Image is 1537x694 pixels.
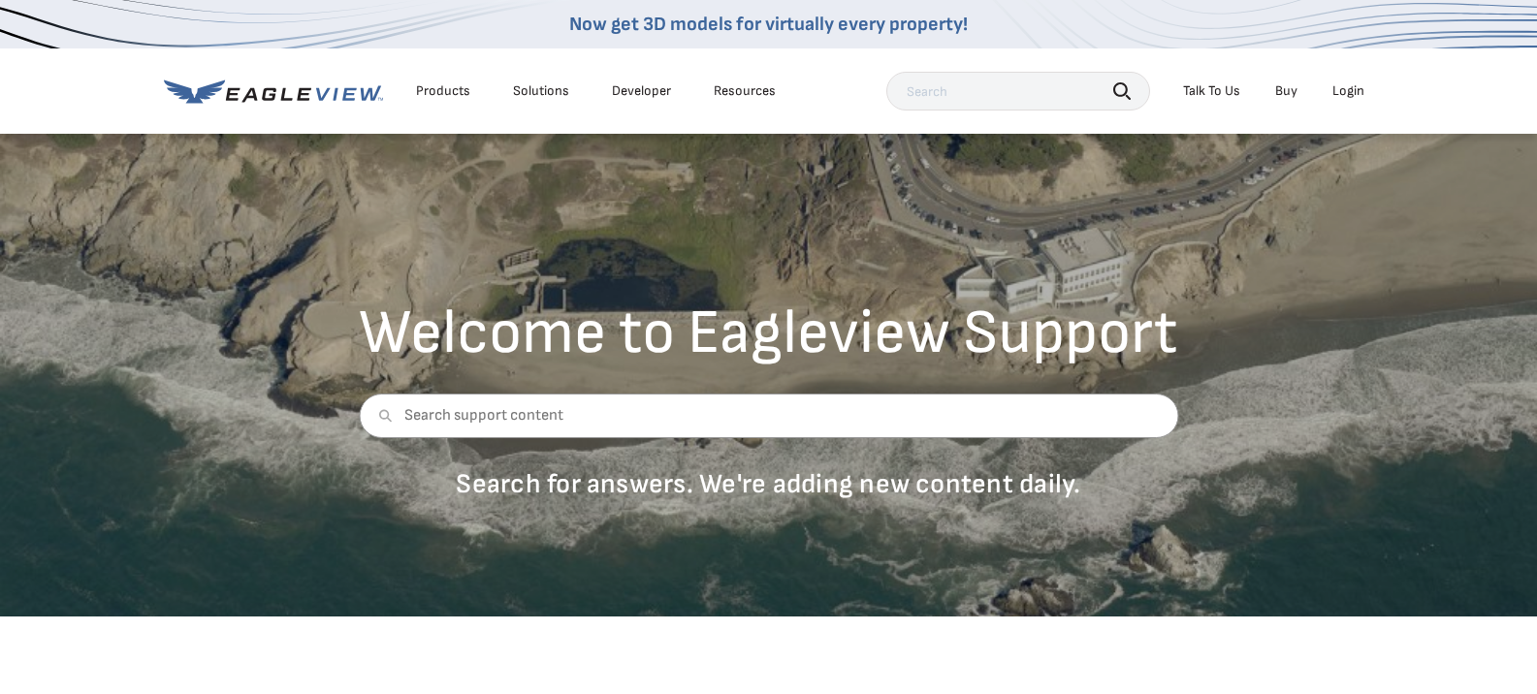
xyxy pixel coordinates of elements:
[416,82,470,100] div: Products
[886,72,1150,110] input: Search
[1275,82,1297,100] a: Buy
[569,13,968,36] a: Now get 3D models for virtually every property!
[359,394,1178,438] input: Search support content
[359,467,1178,501] p: Search for answers. We're adding new content daily.
[612,82,671,100] a: Developer
[1332,82,1364,100] div: Login
[513,82,569,100] div: Solutions
[714,82,776,100] div: Resources
[359,302,1178,364] h2: Welcome to Eagleview Support
[1183,82,1240,100] div: Talk To Us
